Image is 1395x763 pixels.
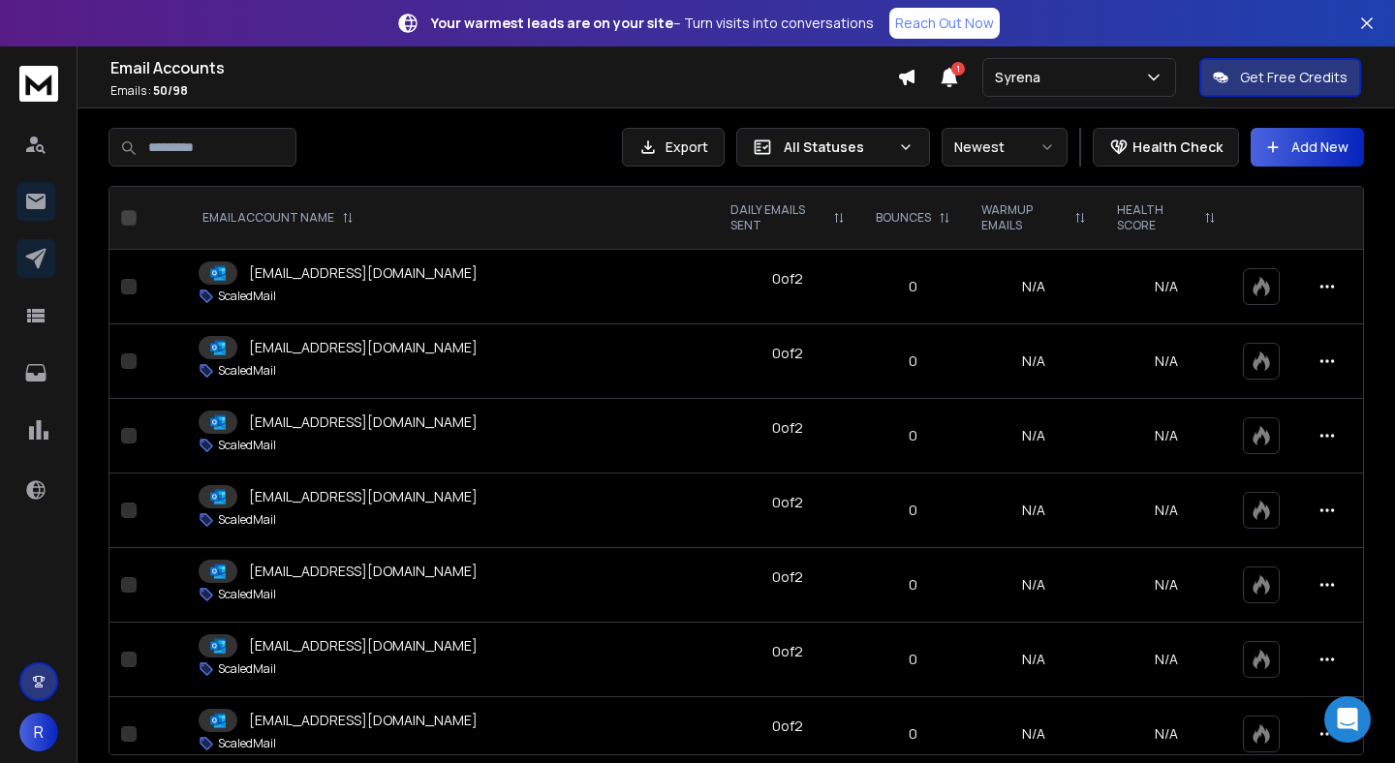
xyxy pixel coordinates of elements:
[1113,426,1220,445] p: N/A
[1251,128,1364,167] button: Add New
[966,548,1101,623] td: N/A
[218,363,276,379] p: ScaledMail
[772,567,803,587] div: 0 of 2
[249,562,478,581] p: [EMAIL_ADDRESS][DOMAIN_NAME]
[730,202,824,233] p: DAILY EMAILS SENT
[110,56,897,79] h1: Email Accounts
[202,210,354,226] div: EMAIL ACCOUNT NAME
[1113,351,1220,371] p: N/A
[872,351,954,371] p: 0
[249,636,478,656] p: [EMAIL_ADDRESS][DOMAIN_NAME]
[249,412,478,432] p: [EMAIL_ADDRESS][DOMAIN_NAME]
[772,344,803,363] div: 0 of 2
[1240,68,1348,87] p: Get Free Credits
[218,661,276,677] p: ScaledMail
[966,623,1101,697] td: N/A
[431,14,874,33] p: – Turn visits into conversations
[249,487,478,506] p: [EMAIL_ADDRESS][DOMAIN_NAME]
[872,650,954,669] p: 0
[772,493,803,512] div: 0 of 2
[772,642,803,661] div: 0 of 2
[19,66,58,102] img: logo
[1199,58,1361,97] button: Get Free Credits
[153,82,188,99] span: 50 / 98
[995,68,1048,87] p: Syrena
[19,713,58,751] button: R
[218,587,276,602] p: ScaledMail
[966,250,1101,324] td: N/A
[1113,650,1220,669] p: N/A
[872,724,954,744] p: 0
[772,717,803,736] div: 0 of 2
[966,473,1101,548] td: N/A
[218,289,276,304] p: ScaledMail
[1113,277,1220,296] p: N/A
[1093,128,1239,167] button: Health Check
[772,269,803,289] div: 0 of 2
[872,501,954,520] p: 0
[218,438,276,453] p: ScaledMail
[249,338,478,357] p: [EMAIL_ADDRESS][DOMAIN_NAME]
[218,512,276,528] p: ScaledMail
[951,62,965,76] span: 1
[981,202,1067,233] p: WARMUP EMAILS
[1113,501,1220,520] p: N/A
[431,14,673,32] strong: Your warmest leads are on your site
[110,83,897,99] p: Emails :
[772,418,803,438] div: 0 of 2
[876,210,931,226] p: BOUNCES
[942,128,1068,167] button: Newest
[966,324,1101,399] td: N/A
[784,137,890,157] p: All Statuses
[218,736,276,751] p: ScaledMail
[249,711,478,730] p: [EMAIL_ADDRESS][DOMAIN_NAME]
[1324,696,1371,743] div: Open Intercom Messenger
[872,426,954,445] p: 0
[1113,724,1220,744] p: N/A
[1132,137,1223,157] p: Health Check
[249,263,478,283] p: [EMAIL_ADDRESS][DOMAIN_NAME]
[622,128,725,167] button: Export
[895,14,994,33] p: Reach Out Now
[872,575,954,595] p: 0
[889,8,1000,39] a: Reach Out Now
[872,277,954,296] p: 0
[1117,202,1196,233] p: HEALTH SCORE
[1113,575,1220,595] p: N/A
[966,399,1101,473] td: N/A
